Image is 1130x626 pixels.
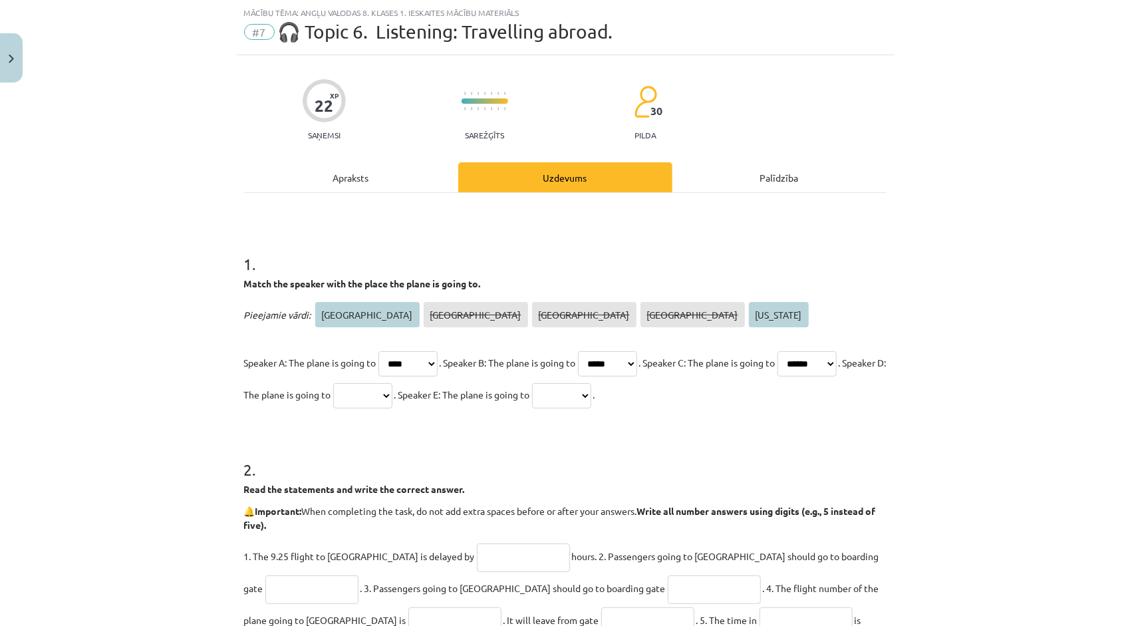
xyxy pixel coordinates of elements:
img: icon-short-line-57e1e144782c952c97e751825c79c345078a6d821885a25fce030b3d8c18986b.svg [464,107,466,110]
img: icon-short-line-57e1e144782c952c97e751825c79c345078a6d821885a25fce030b3d8c18986b.svg [484,107,486,110]
span: . [593,389,595,400]
img: icon-short-line-57e1e144782c952c97e751825c79c345078a6d821885a25fce030b3d8c18986b.svg [478,107,479,110]
span: . It will leave from gate [503,614,599,626]
img: icon-short-line-57e1e144782c952c97e751825c79c345078a6d821885a25fce030b3d8c18986b.svg [471,92,472,95]
span: . Speaker C: The plane is going to [639,357,776,369]
span: . 3. Passengers going to [GEOGRAPHIC_DATA] should go to boarding gate [360,582,666,594]
img: icon-short-line-57e1e144782c952c97e751825c79c345078a6d821885a25fce030b3d8c18986b.svg [504,92,505,95]
div: 22 [315,96,333,115]
h1: 1 . [244,232,887,273]
span: [GEOGRAPHIC_DATA] [532,302,636,327]
span: [US_STATE] [749,302,809,327]
p: pilda [635,130,656,140]
span: 1. The 9.25 flight to [GEOGRAPHIC_DATA] is delayed by [244,550,475,562]
div: Apraksts [244,162,458,192]
img: icon-short-line-57e1e144782c952c97e751825c79c345078a6d821885a25fce030b3d8c18986b.svg [497,92,499,95]
img: students-c634bb4e5e11cddfef0936a35e636f08e4e9abd3cc4e673bd6f9a4125e45ecb1.svg [634,85,657,118]
img: icon-close-lesson-0947bae3869378f0d4975bcd49f059093ad1ed9edebbc8119c70593378902aed.svg [9,55,14,63]
span: . Speaker B: The plane is going to [440,357,576,369]
div: Palīdzība [672,162,887,192]
img: icon-short-line-57e1e144782c952c97e751825c79c345078a6d821885a25fce030b3d8c18986b.svg [497,107,499,110]
span: 🎧 Topic 6. Listening: Travelling abroad. [278,21,613,43]
span: #7 [244,24,275,40]
span: 30 [650,105,662,117]
div: Mācību tēma: Angļu valodas 8. klases 1. ieskaites mācību materiāls [244,8,887,17]
img: icon-short-line-57e1e144782c952c97e751825c79c345078a6d821885a25fce030b3d8c18986b.svg [491,92,492,95]
h1: 2 . [244,437,887,478]
p: Saņemsi [303,130,346,140]
img: icon-short-line-57e1e144782c952c97e751825c79c345078a6d821885a25fce030b3d8c18986b.svg [491,107,492,110]
strong: Important: [255,505,302,517]
span: [GEOGRAPHIC_DATA] [315,302,420,327]
img: icon-short-line-57e1e144782c952c97e751825c79c345078a6d821885a25fce030b3d8c18986b.svg [464,92,466,95]
span: XP [330,92,339,99]
p: Sarežģīts [465,130,504,140]
span: . Speaker E: The plane is going to [394,389,530,400]
p: 🔔 When completing the task, do not add extra spaces before or after your answers. [244,504,887,532]
img: icon-short-line-57e1e144782c952c97e751825c79c345078a6d821885a25fce030b3d8c18986b.svg [484,92,486,95]
span: [GEOGRAPHIC_DATA] [640,302,745,327]
strong: Match the speaker with the place the plane is going to. [244,277,481,289]
span: . 5. The time in [696,614,758,626]
span: Speaker A: The plane is going to [244,357,376,369]
span: [GEOGRAPHIC_DATA] [424,302,528,327]
span: Pieejamie vārdi: [244,309,311,321]
img: icon-short-line-57e1e144782c952c97e751825c79c345078a6d821885a25fce030b3d8c18986b.svg [478,92,479,95]
strong: Read the statements and write the correct answer. [244,483,465,495]
img: icon-short-line-57e1e144782c952c97e751825c79c345078a6d821885a25fce030b3d8c18986b.svg [471,107,472,110]
img: icon-short-line-57e1e144782c952c97e751825c79c345078a6d821885a25fce030b3d8c18986b.svg [504,107,505,110]
div: Uzdevums [458,162,672,192]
